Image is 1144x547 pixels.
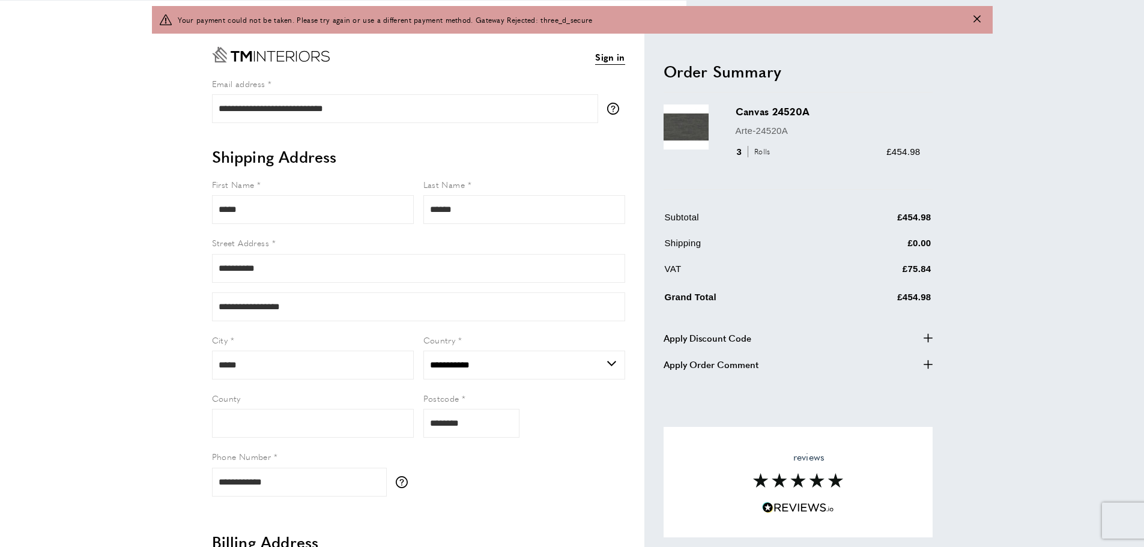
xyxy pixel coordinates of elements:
span: Street Address [212,237,270,249]
div: 3 [736,145,775,159]
img: Reviews.io 5 stars [762,502,834,513]
span: £454.98 [886,147,920,157]
button: More information [396,476,414,488]
h2: Shipping Address [212,146,625,168]
span: reviews [770,451,825,463]
span: Rolls [748,146,773,157]
a: Go to Home page [212,47,330,62]
span: Apply Discount Code [664,331,751,345]
p: Arte-24520A [736,124,921,138]
span: Country [423,334,456,346]
td: £75.84 [826,262,931,285]
span: County [212,392,241,404]
span: Email address [212,77,265,89]
span: Last Name [423,178,465,190]
span: City [212,334,228,346]
span: Apply Order Comment [664,357,758,372]
td: £0.00 [826,236,931,259]
a: Sign in [595,50,625,65]
h2: Order Summary [664,61,933,82]
span: Your payment could not be taken. Please try again or use a different payment method. Gateway Reje... [178,14,593,25]
td: Subtotal [665,210,826,234]
td: £454.98 [826,288,931,313]
span: Phone Number [212,450,271,462]
img: Canvas 24520A [664,104,709,150]
td: Shipping [665,236,826,259]
td: VAT [665,262,826,285]
span: Postcode [423,392,459,404]
td: £454.98 [826,210,931,234]
td: Grand Total [665,288,826,313]
img: Reviews section [753,473,843,488]
button: Close message [973,14,981,25]
button: More information [607,103,625,115]
h3: Canvas 24520A [736,104,921,118]
span: First Name [212,178,255,190]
